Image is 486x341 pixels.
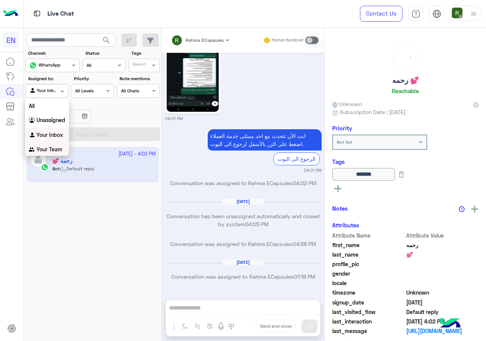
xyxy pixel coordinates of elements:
[131,50,159,57] label: Tags
[332,279,405,287] span: locale
[165,212,322,228] p: Conversation has been unassigned automatically and closed by system
[332,298,405,306] span: signup_date
[120,75,159,82] label: Note mentions
[406,270,479,278] span: null
[272,37,304,43] small: Human Handover
[74,75,113,82] label: Priority
[332,308,405,316] span: last_visited_flow
[406,289,479,297] span: Unknown
[406,317,479,325] span: 2025-08-12T13:02:05.076Z
[340,108,406,116] span: Subscription Date : [DATE]
[29,117,36,125] img: INBOX.AGENTFILTER.UNASSIGNED
[29,103,35,109] b: All
[97,33,116,50] button: search
[412,10,420,18] img: tab
[332,232,405,239] span: Attribute Name
[165,179,322,187] p: Conversation was assigned to Rahma ECapsules
[222,260,264,265] h6: [DATE]
[3,32,19,48] div: EN
[392,87,419,94] h6: Reachable
[406,232,479,239] span: Attribute Value
[471,206,478,213] img: add
[406,279,479,287] span: null
[392,76,419,85] h5: رحمه 💕
[167,19,219,112] img: 1293241735542049.jpg
[208,129,322,151] p: 12/8/2025, 4:01 PM
[256,320,296,333] button: Send and close
[332,270,405,278] span: gender
[186,37,224,43] span: Rahma ECapsules
[406,241,479,249] span: رحمه
[304,167,322,173] small: 04:01 PM
[293,241,316,247] span: 04:58 PM
[25,127,160,141] button: Apply Filters
[406,308,479,316] span: Default reply
[332,125,352,132] h6: Priority
[28,101,113,108] label: Date Range
[222,199,264,204] h6: [DATE]
[245,221,268,227] span: 04:05 PM
[332,241,405,249] span: first_name
[36,132,63,138] b: Your Inbox
[294,273,315,280] span: 01:18 PM
[165,273,322,281] p: Conversation was assigned to Rahma ECapsules
[47,9,74,19] p: Live Chat
[406,251,479,259] span: 💕
[432,10,441,18] img: tab
[165,116,183,122] small: 04:01 PM
[29,132,36,139] img: INBOX.AGENTFILTER.YOURINBOX
[29,146,36,154] img: INBOX.AGENTFILTER.YOURTEAM
[332,100,362,108] span: Unknown
[332,205,348,212] h6: Notes
[469,9,478,19] img: profile
[273,152,320,165] div: الرجوع الى البوت
[437,311,463,337] img: hulul-logo.png
[332,289,405,297] span: timezone
[406,327,479,335] a: [URL][DOMAIN_NAME]
[406,298,479,306] span: 2024-03-09T14:54:01.384Z
[36,117,65,123] b: Unassigned
[102,36,111,45] span: search
[25,99,69,156] ng-dropdown-panel: Options list
[36,146,62,152] b: Your Team
[165,240,322,248] p: Conversation was assigned to Rahma ECapsules
[459,206,465,212] img: notes
[360,6,402,22] a: Contact Us
[85,50,125,57] label: Status
[131,61,146,70] div: Select
[332,260,405,268] span: profile_pic
[394,46,417,68] div: loading...
[337,139,352,145] b: Not Set
[408,6,423,22] a: tab
[332,158,478,165] h6: Tags
[332,251,405,259] span: last_name
[32,9,42,18] img: tab
[28,50,79,57] label: Channel:
[3,6,18,22] img: Logo
[332,317,405,325] span: last_interaction
[332,327,405,335] span: last_message
[28,75,67,82] label: Assigned to:
[332,222,359,228] h6: Attributes
[293,180,316,186] span: 04:02 PM
[452,8,462,18] img: userImage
